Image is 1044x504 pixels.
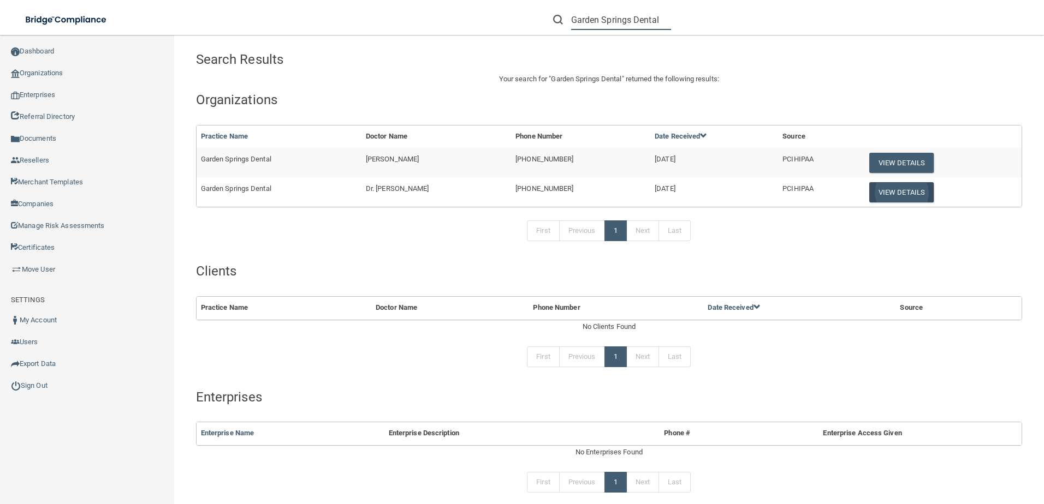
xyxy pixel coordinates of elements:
[11,359,20,368] img: icon-export.b9366987.png
[655,155,675,163] span: [DATE]
[196,264,1022,278] h4: Clients
[201,155,271,163] span: Garden Springs Dental
[655,184,675,193] span: [DATE]
[11,293,45,307] label: SETTINGS
[196,320,1022,333] div: No Clients Found
[553,15,563,25] img: ic-search.3b580494.png
[708,303,760,311] a: Date Received
[515,155,573,163] span: [PHONE_NUMBER]
[659,220,691,241] a: Last
[571,10,671,30] input: Search
[11,338,20,346] img: icon-users.e205127d.png
[895,297,994,319] th: Source
[559,220,605,241] a: Previous
[782,155,814,163] span: PCIHIPAA
[626,346,659,367] a: Next
[659,472,691,493] a: Last
[11,316,20,325] img: ic_user_dark.df1a06c3.png
[366,155,419,163] span: [PERSON_NAME]
[11,135,20,143] img: icon-documents.8dae5593.png
[529,297,703,319] th: Phone Number
[626,220,659,241] a: Next
[527,220,560,241] a: First
[655,132,707,140] a: Date Received
[11,264,22,275] img: briefcase.64adab9b.png
[515,184,573,193] span: [PHONE_NUMBER]
[869,182,934,202] button: View Details
[196,52,531,67] h4: Search Results
[778,125,861,148] th: Source
[371,297,529,319] th: Doctor Name
[201,132,248,140] a: Practice Name
[551,75,621,83] span: Garden Springs Dental
[196,446,1022,459] div: No Enterprises Found
[869,153,934,173] button: View Details
[527,472,560,493] a: First
[604,346,627,367] a: 1
[11,92,20,99] img: enterprise.0d942306.png
[604,472,627,493] a: 1
[730,422,995,445] th: Enterprise Access Given
[782,184,814,193] span: PCIHIPAA
[197,297,371,319] th: Practice Name
[16,9,117,31] img: bridge_compliance_login_screen.278c3ca4.svg
[626,472,659,493] a: Next
[559,472,605,493] a: Previous
[196,93,1022,107] h4: Organizations
[196,390,1022,404] h4: Enterprises
[201,429,254,437] a: Enterprise Name
[625,422,730,445] th: Phone #
[527,346,560,367] a: First
[11,381,21,391] img: ic_power_dark.7ecde6b1.png
[559,346,605,367] a: Previous
[366,184,429,193] span: Dr. [PERSON_NAME]
[511,125,650,148] th: Phone Number
[11,47,20,56] img: ic_dashboard_dark.d01f4a41.png
[201,184,271,193] span: Garden Springs Dental
[361,125,511,148] th: Doctor Name
[11,69,20,78] img: organization-icon.f8decf85.png
[11,156,20,165] img: ic_reseller.de258add.png
[384,422,625,445] th: Enterprise Description
[604,220,627,241] a: 1
[659,346,691,367] a: Last
[196,73,1022,86] p: Your search for " " returned the following results:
